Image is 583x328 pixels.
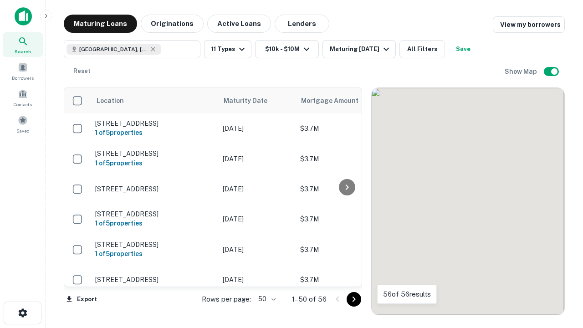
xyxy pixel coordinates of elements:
[292,294,327,305] p: 1–50 of 56
[3,112,43,136] a: Saved
[300,214,391,224] p: $3.7M
[15,7,32,26] img: capitalize-icon.png
[218,88,296,113] th: Maturity Date
[202,294,251,305] p: Rows per page:
[3,85,43,110] a: Contacts
[96,95,124,106] span: Location
[347,292,361,307] button: Go to next page
[275,15,329,33] button: Lenders
[330,44,392,55] div: Maturing [DATE]
[95,185,214,193] p: [STREET_ADDRESS]
[301,95,370,106] span: Mortgage Amount
[95,276,214,284] p: [STREET_ADDRESS]
[322,40,396,58] button: Maturing [DATE]
[95,210,214,218] p: [STREET_ADDRESS]
[224,95,279,106] span: Maturity Date
[223,123,291,133] p: [DATE]
[223,245,291,255] p: [DATE]
[223,214,291,224] p: [DATE]
[204,40,251,58] button: 11 Types
[223,154,291,164] p: [DATE]
[300,184,391,194] p: $3.7M
[449,40,478,58] button: Save your search to get updates of matches that match your search criteria.
[12,74,34,82] span: Borrowers
[79,45,148,53] span: [GEOGRAPHIC_DATA], [GEOGRAPHIC_DATA]
[493,16,565,33] a: View my borrowers
[95,218,214,228] h6: 1 of 5 properties
[300,275,391,285] p: $3.7M
[399,40,445,58] button: All Filters
[223,184,291,194] p: [DATE]
[537,226,583,270] iframe: Chat Widget
[64,15,137,33] button: Maturing Loans
[67,62,97,80] button: Reset
[95,149,214,158] p: [STREET_ADDRESS]
[3,59,43,83] a: Borrowers
[255,292,277,306] div: 50
[14,101,32,108] span: Contacts
[95,128,214,138] h6: 1 of 5 properties
[207,15,271,33] button: Active Loans
[383,289,431,300] p: 56 of 56 results
[300,123,391,133] p: $3.7M
[16,127,30,134] span: Saved
[95,241,214,249] p: [STREET_ADDRESS]
[15,48,31,55] span: Search
[64,292,99,306] button: Export
[95,249,214,259] h6: 1 of 5 properties
[372,88,564,315] div: 0 0
[505,67,538,77] h6: Show Map
[95,158,214,168] h6: 1 of 5 properties
[91,88,218,113] th: Location
[296,88,396,113] th: Mortgage Amount
[255,40,319,58] button: $10k - $10M
[3,32,43,57] a: Search
[223,275,291,285] p: [DATE]
[300,245,391,255] p: $3.7M
[300,154,391,164] p: $3.7M
[141,15,204,33] button: Originations
[95,119,214,128] p: [STREET_ADDRESS]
